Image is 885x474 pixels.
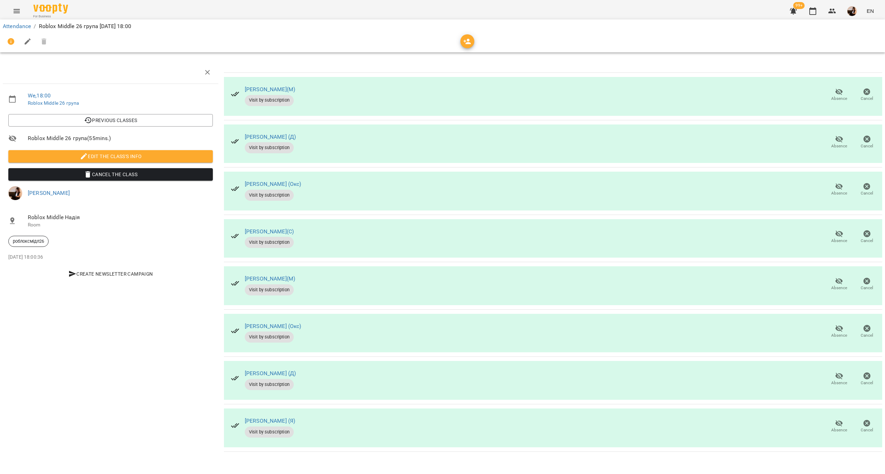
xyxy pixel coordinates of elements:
[853,369,881,389] button: Cancel
[864,5,877,17] button: EN
[245,429,294,435] span: Visit by subscription
[853,275,881,294] button: Cancel
[853,132,881,152] button: Cancel
[8,150,213,163] button: Edit the class's Info
[847,6,857,16] img: f1c8304d7b699b11ef2dd1d838014dff.jpg
[861,427,873,433] span: Cancel
[831,427,847,433] span: Absence
[825,322,853,342] button: Absence
[245,334,294,340] span: Visit by subscription
[3,23,31,29] a: Attendance
[28,222,213,229] p: Room
[861,333,873,338] span: Cancel
[245,145,294,151] span: Visit by subscription
[853,322,881,342] button: Cancel
[825,369,853,389] button: Absence
[831,190,847,196] span: Absence
[8,268,213,280] button: Create Newsletter Campaign
[853,227,881,247] button: Cancel
[831,96,847,102] span: Absence
[8,3,25,19] button: Menu
[245,381,294,388] span: Visit by subscription
[861,285,873,291] span: Cancel
[867,7,874,15] span: EN
[28,92,51,99] a: We , 18:00
[245,86,295,93] a: [PERSON_NAME](М)
[3,22,882,31] nav: breadcrumb
[28,100,79,106] a: Roblox Middle 26 група
[9,238,48,244] span: роблоксмідл26
[28,190,70,196] a: [PERSON_NAME]
[831,143,847,149] span: Absence
[245,133,296,140] a: [PERSON_NAME] (Д)
[28,134,213,143] span: Roblox Middle 26 група ( 55 mins. )
[825,85,853,105] button: Absence
[8,236,49,247] div: роблоксмідл26
[8,186,22,200] img: f1c8304d7b699b11ef2dd1d838014dff.jpg
[853,85,881,105] button: Cancel
[34,22,36,31] li: /
[861,238,873,244] span: Cancel
[33,3,68,14] img: Voopty Logo
[245,192,294,198] span: Visit by subscription
[14,152,207,161] span: Edit the class's Info
[33,14,68,19] span: For Business
[861,190,873,196] span: Cancel
[245,370,296,377] a: [PERSON_NAME] (Д)
[861,143,873,149] span: Cancel
[245,417,295,424] a: [PERSON_NAME] (Я)
[245,97,294,103] span: Visit by subscription
[245,287,294,293] span: Visit by subscription
[861,380,873,386] span: Cancel
[8,168,213,181] button: Cancel the class
[14,170,207,179] span: Cancel the class
[245,275,295,282] a: [PERSON_NAME](М)
[39,22,131,31] p: Roblox Middle 26 група [DATE] 18:00
[14,116,207,124] span: Previous Classes
[793,2,805,9] span: 99+
[245,181,301,187] a: [PERSON_NAME] (Окс)
[825,275,853,294] button: Absence
[8,114,213,127] button: Previous Classes
[831,333,847,338] span: Absence
[245,228,294,235] a: [PERSON_NAME](С)
[11,270,210,278] span: Create Newsletter Campaign
[831,285,847,291] span: Absence
[861,96,873,102] span: Cancel
[853,180,881,199] button: Cancel
[825,417,853,436] button: Absence
[245,323,301,329] a: [PERSON_NAME] (Окс)
[831,380,847,386] span: Absence
[8,254,213,261] p: [DATE] 18:00:36
[825,227,853,247] button: Absence
[825,132,853,152] button: Absence
[245,239,294,245] span: Visit by subscription
[831,238,847,244] span: Absence
[853,417,881,436] button: Cancel
[825,180,853,199] button: Absence
[28,213,213,222] span: Roblox Middle Надія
